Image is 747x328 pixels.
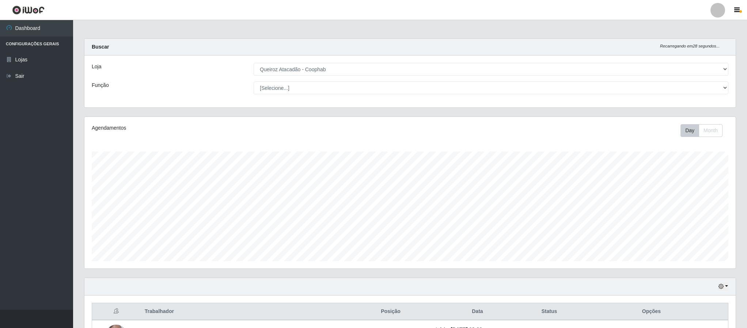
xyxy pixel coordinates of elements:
label: Função [92,81,109,89]
th: Posição [350,303,431,320]
th: Data [431,303,524,320]
img: CoreUI Logo [12,5,45,15]
button: Day [680,124,699,137]
th: Status [524,303,575,320]
div: Toolbar with button groups [680,124,728,137]
i: Recarregando em 28 segundos... [660,44,720,48]
th: Trabalhador [140,303,350,320]
div: First group [680,124,723,137]
label: Loja [92,63,101,70]
th: Opções [575,303,728,320]
div: Agendamentos [92,124,350,132]
strong: Buscar [92,44,109,50]
button: Month [699,124,723,137]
